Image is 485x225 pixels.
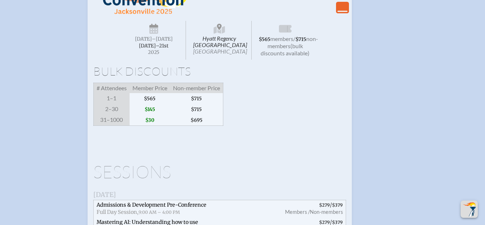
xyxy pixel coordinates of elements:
span: 1–1 [93,93,130,104]
span: [DATE]–⁠21st [139,43,168,49]
span: $565 [130,93,170,104]
span: $279 [319,202,330,208]
span: $145 [130,104,170,115]
span: members [270,35,293,42]
span: Non-members [310,209,343,215]
span: Admissions & Development Pre-Conference [97,202,206,208]
h1: Bulk Discounts [93,65,346,77]
span: $379 [332,202,343,208]
span: [GEOGRAPHIC_DATA] [193,48,247,55]
button: Scroll Top [461,201,478,218]
span: Full Day Session, [97,209,139,215]
span: # Attendees [93,83,130,93]
span: 2025 [128,50,180,55]
span: (bulk discounts available) [261,42,309,56]
span: $379 [332,220,343,225]
span: –[DATE] [152,36,173,42]
h1: Sessions [93,163,346,180]
span: $565 [259,36,270,42]
span: $279 [319,220,330,225]
img: To the top [462,202,476,216]
span: $695 [170,115,223,126]
span: [DATE] [135,36,152,42]
span: Hyatt Regency [GEOGRAPHIC_DATA] [187,21,252,60]
span: [DATE] [93,190,116,199]
span: $30 [130,115,170,126]
span: $715 [170,93,223,104]
span: Member Price [130,83,170,93]
span: Members / [285,209,310,215]
span: 2–30 [93,104,130,115]
span: non-members [267,35,318,49]
span: / [293,35,295,42]
span: $715 [295,36,306,42]
span: 9:00 AM – 4:00 PM [139,210,180,215]
span: / [277,200,346,217]
span: Non-member Price [170,83,223,93]
span: $715 [170,104,223,115]
span: 31–1000 [93,115,130,126]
